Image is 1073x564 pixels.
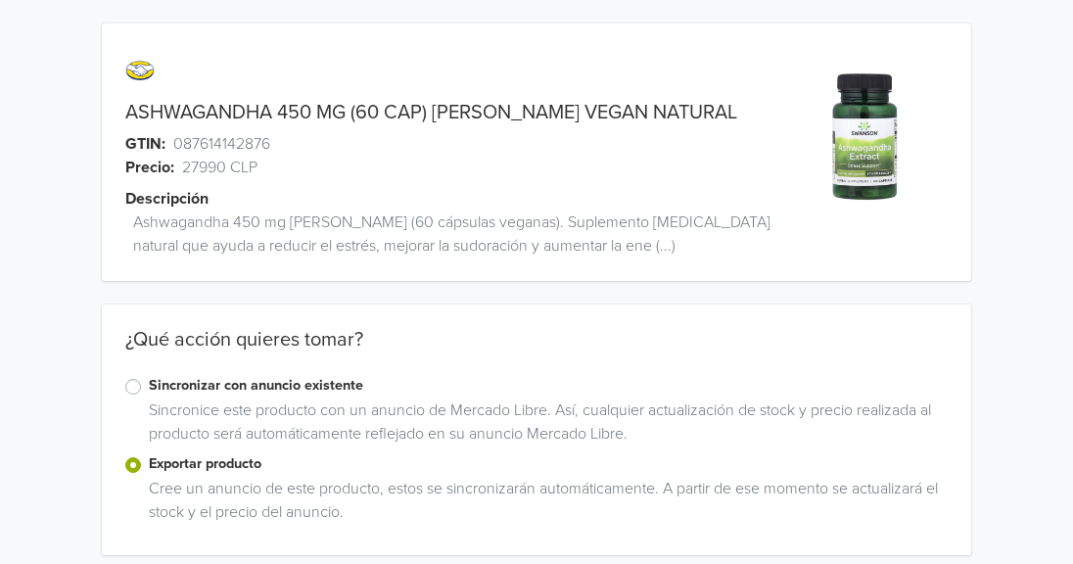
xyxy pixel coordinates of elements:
span: 087614142876 [173,132,270,156]
label: Sincronizar con anuncio existente [149,375,948,397]
span: Descripción [125,187,209,211]
span: GTIN: [125,132,165,156]
img: product_image [789,63,937,211]
span: Precio: [125,156,174,179]
span: Ashwagandha 450 mg [PERSON_NAME] (60 cápsulas veganas). Suplemento [MEDICAL_DATA] natural que ayu... [133,211,777,258]
div: Cree un anuncio de este producto, estos se sincronizarán automáticamente. A partir de ese momento... [141,477,948,532]
label: Exportar producto [149,453,948,475]
a: ASHWAGANDHA 450 MG (60 CAP) [PERSON_NAME] VEGAN NATURAL [125,101,737,124]
div: ¿Qué acción quieres tomar? [102,328,971,375]
div: Sincronice este producto con un anuncio de Mercado Libre. Así, cualquier actualización de stock y... [141,399,948,453]
span: 27990 CLP [182,156,257,179]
